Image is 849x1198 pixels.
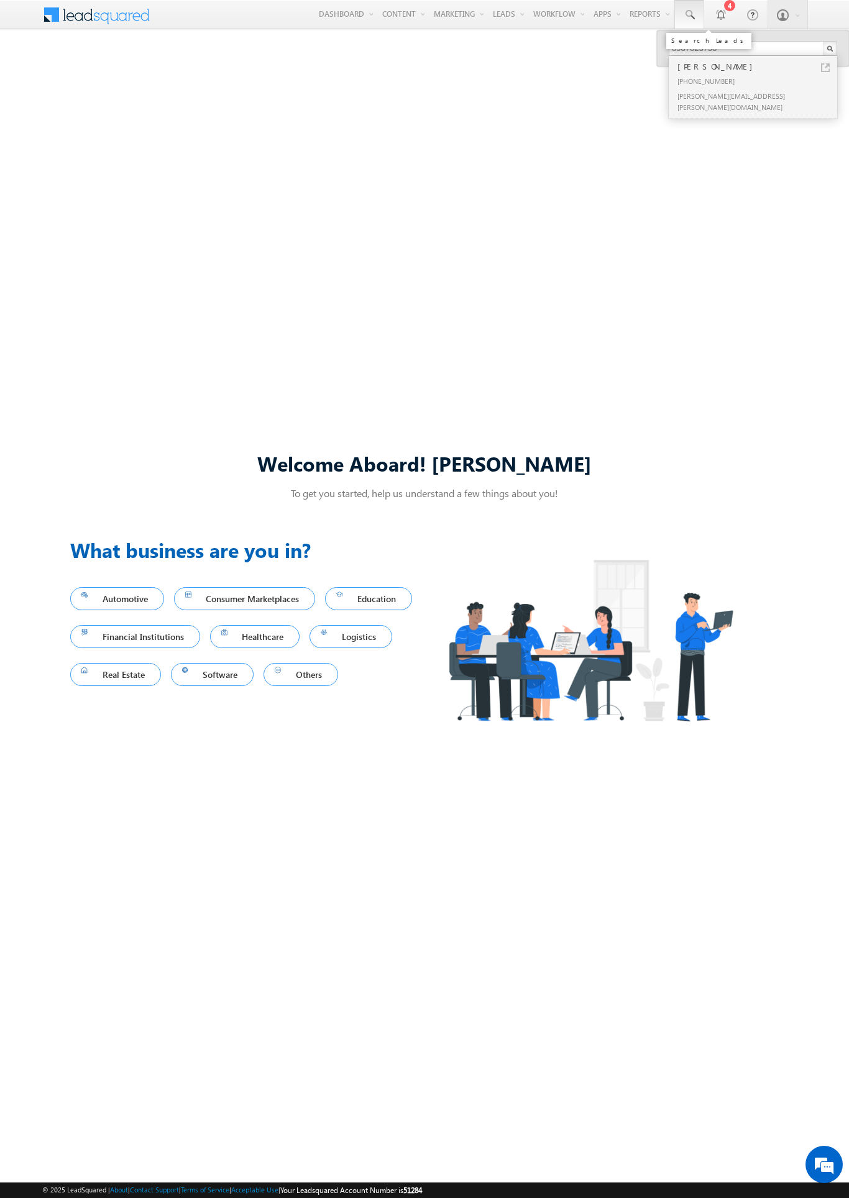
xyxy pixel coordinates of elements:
span: Your Leadsquared Account Number is [280,1186,422,1195]
span: Logistics [321,628,381,645]
a: Acceptable Use [231,1186,278,1194]
div: Welcome Aboard! [PERSON_NAME] [70,450,779,477]
h3: What business are you in? [70,535,424,565]
span: © 2025 LeadSquared | | | | | [42,1184,422,1196]
div: Search Leads [671,37,746,44]
a: Terms of Service [181,1186,229,1194]
p: To get you started, help us understand a few things about you! [70,487,779,500]
a: About [110,1186,128,1194]
a: Contact Support [130,1186,179,1194]
img: Industry.png [424,535,756,746]
div: [PHONE_NUMBER] [675,73,842,88]
span: Healthcare [221,628,289,645]
div: [PERSON_NAME] [675,60,842,73]
span: Software [182,666,243,683]
div: [PERSON_NAME][EMAIL_ADDRESS][PERSON_NAME][DOMAIN_NAME] [675,88,842,114]
span: Automotive [81,590,153,607]
span: Consumer Marketplaces [185,590,305,607]
span: Others [275,666,327,683]
span: Real Estate [81,666,150,683]
span: Financial Institutions [81,628,189,645]
span: 51284 [403,1186,422,1195]
span: Education [336,590,401,607]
